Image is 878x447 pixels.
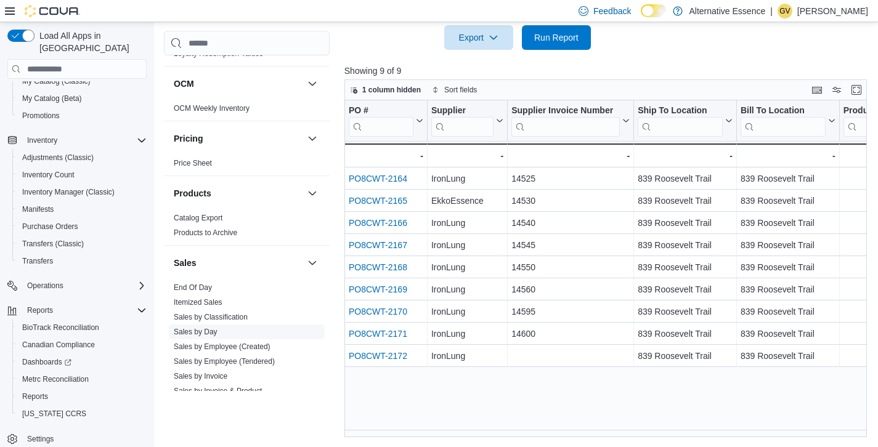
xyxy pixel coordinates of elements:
[17,320,104,335] a: BioTrack Reconciliation
[638,238,733,252] div: 839 Roosevelt Trail
[174,387,262,395] a: Sales by Invoice & Product
[2,277,152,294] button: Operations
[17,202,147,217] span: Manifests
[22,278,147,293] span: Operations
[741,105,835,137] button: Bill To Location
[12,371,152,388] button: Metrc Reconciliation
[174,78,303,90] button: OCM
[25,5,80,17] img: Cova
[22,340,95,350] span: Canadian Compliance
[12,107,152,124] button: Promotions
[638,148,733,163] div: -
[689,4,765,18] p: Alternative Essence
[17,74,147,89] span: My Catalog (Classic)
[22,374,89,384] span: Metrc Reconciliation
[22,256,53,266] span: Transfers
[22,153,94,163] span: Adjustments (Classic)
[511,304,630,319] div: 14595
[174,78,194,90] h3: OCM
[12,252,152,270] button: Transfers
[349,284,407,294] a: PO8CWT-2169
[349,262,407,272] a: PO8CWT-2168
[17,389,147,404] span: Reports
[431,304,503,319] div: IronLung
[174,357,275,366] a: Sales by Employee (Tendered)
[305,256,320,270] button: Sales
[345,83,426,97] button: 1 column hidden
[17,219,83,234] a: Purchase Orders
[17,355,147,369] span: Dashboards
[638,193,733,208] div: 839 Roosevelt Trail
[431,148,503,163] div: -
[12,319,152,336] button: BioTrack Reconciliation
[22,278,68,293] button: Operations
[431,348,503,363] div: IronLung
[344,65,872,77] p: Showing 9 of 9
[638,282,733,297] div: 839 Roosevelt Trail
[741,148,835,163] div: -
[431,238,503,252] div: IronLung
[17,406,147,421] span: Washington CCRS
[741,238,835,252] div: 839 Roosevelt Trail
[22,222,78,232] span: Purchase Orders
[174,312,248,322] span: Sales by Classification
[431,171,503,186] div: IronLung
[22,357,71,367] span: Dashboards
[12,166,152,183] button: Inventory Count
[17,355,76,369] a: Dashboards
[174,283,212,292] a: End Of Day
[22,392,48,401] span: Reports
[12,353,152,371] a: Dashboards
[12,90,152,107] button: My Catalog (Beta)
[452,25,506,50] span: Export
[741,105,826,137] div: Bill To Location
[174,356,275,366] span: Sales by Employee (Tendered)
[174,313,248,321] a: Sales by Classification
[511,260,630,275] div: 14550
[17,185,120,199] a: Inventory Manager (Classic)
[305,131,320,146] button: Pricing
[797,4,868,18] p: [PERSON_NAME]
[638,171,733,186] div: 839 Roosevelt Trail
[22,204,54,214] span: Manifests
[22,323,99,332] span: BioTrack Reconciliation
[12,405,152,422] button: [US_STATE] CCRS
[593,5,631,17] span: Feedback
[174,371,227,381] span: Sales by Invoice
[2,132,152,149] button: Inventory
[779,4,790,18] span: GV
[27,305,53,315] span: Reports
[511,171,630,186] div: 14525
[511,105,620,117] div: Supplier Invoice Number
[641,4,667,17] input: Dark Mode
[638,260,733,275] div: 839 Roosevelt Trail
[349,307,407,316] a: PO8CWT-2170
[17,108,65,123] a: Promotions
[348,148,423,163] div: -
[174,159,212,167] a: Price Sheet
[27,281,63,291] span: Operations
[810,83,824,97] button: Keyboard shortcuts
[17,150,99,165] a: Adjustments (Classic)
[431,260,503,275] div: IronLung
[638,105,723,137] div: Ship To Location
[17,236,89,251] a: Transfers (Classic)
[17,320,147,335] span: BioTrack Reconciliation
[174,297,222,307] span: Itemized Sales
[638,105,733,137] button: Ship To Location
[174,213,222,223] span: Catalog Export
[174,342,270,351] a: Sales by Employee (Created)
[741,348,835,363] div: 839 Roosevelt Trail
[12,73,152,90] button: My Catalog (Classic)
[431,105,494,117] div: Supplier
[17,372,94,387] a: Metrc Reconciliation
[174,386,262,396] span: Sales by Invoice & Product
[174,342,270,352] span: Sales by Employee (Created)
[22,409,86,419] span: [US_STATE] CCRS
[349,351,407,361] a: PO8CWT-2172
[12,388,152,405] button: Reports
[12,235,152,252] button: Transfers (Classic)
[22,187,115,197] span: Inventory Manager (Classic)
[522,25,591,50] button: Run Report
[638,304,733,319] div: 839 Roosevelt Trail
